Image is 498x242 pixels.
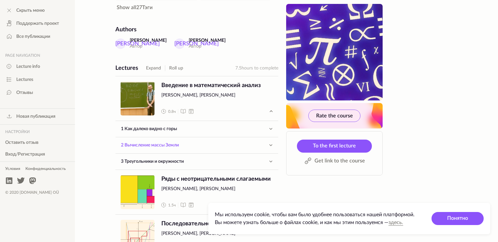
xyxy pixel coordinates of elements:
button: Понятно [432,212,484,225]
button: Roll up [169,64,183,72]
button: Show all27Тэги [115,4,154,11]
div: 7.5 [235,64,278,72]
a: здесь. [388,220,403,225]
a: undefinedРяды с неотрицательными слагаемыми[PERSON_NAME], [PERSON_NAME] 1.5ч [115,170,278,214]
div: [PERSON_NAME] [174,38,185,49]
span: hours to complete [242,66,278,70]
span: [PERSON_NAME], [PERSON_NAME] [161,231,273,237]
a: To the first lecture [297,140,372,153]
button: 2 Вычисление массы Земли [116,137,278,153]
div: Authors [115,26,278,34]
span: 0.8 ч [168,109,176,114]
span: [PERSON_NAME], [PERSON_NAME] [161,186,273,192]
button: Expand [146,64,161,72]
span: Ряды с неотрицательными слагаемыми [161,175,273,183]
span: Show all [117,5,136,10]
a: undefinedВведение в математический анализ[PERSON_NAME], [PERSON_NAME] 0.8ч [115,76,278,121]
div: [PERSON_NAME] [130,38,167,43]
span: Get link to the course [315,157,365,165]
a: 1 Как далеко видно с горы [116,121,266,137]
span: 1.5 ч [168,203,176,208]
div: Lectures [115,64,138,72]
a: 2 Вычисление массы Земли [116,137,266,153]
div: [PERSON_NAME] [115,38,126,49]
button: 1 Как далеко видно с горы [116,121,278,137]
div: Автор [130,43,167,50]
span: Мы используем cookie, чтобы вам было удобнее пользоваться нашей платформой. Вы можете узнать боль... [215,212,415,225]
button: Rate the course [308,110,360,122]
span: [PERSON_NAME], [PERSON_NAME] [161,92,273,99]
div: [PERSON_NAME] [189,38,226,43]
span: Последовательности и их пределы [161,220,273,228]
div: Автор [189,43,226,50]
span: To the first lecture [313,143,356,148]
span: Введение в математический анализ [161,82,273,90]
button: Get link to the course [297,155,372,167]
span: 27 [117,5,153,10]
button: 3 Треугольники и окружности [116,154,278,169]
a: 3 Треугольники и окружности [116,154,266,169]
span: Тэги [142,5,153,10]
